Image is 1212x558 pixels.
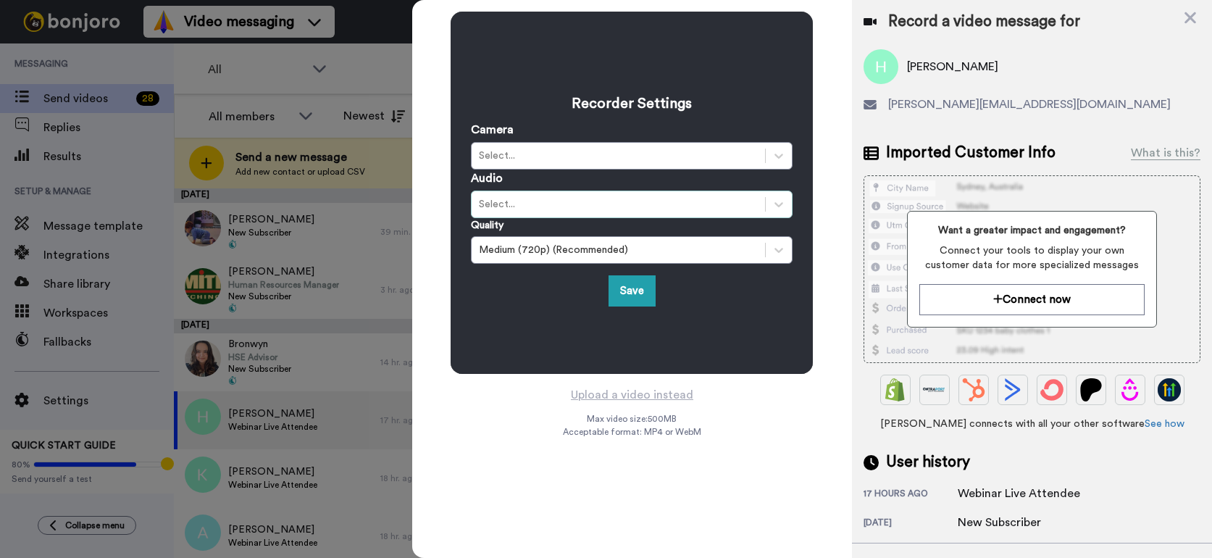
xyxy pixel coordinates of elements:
div: v 4.0.25 [41,23,71,35]
span: User history [886,451,970,473]
div: Keywords by Traffic [160,86,244,95]
span: Connect your tools to display your own customer data for more specialized messages [919,243,1145,272]
img: ConvertKit [1040,378,1063,401]
div: Select... [479,197,758,212]
span: Imported Customer Info [886,142,1056,164]
span: Want a greater impact and engagement? [919,223,1145,238]
a: See how [1145,419,1184,429]
h3: Recorder Settings [471,93,793,114]
img: GoHighLevel [1158,378,1181,401]
img: logo_orange.svg [23,23,35,35]
img: Hubspot [962,378,985,401]
label: Camera [471,121,514,138]
button: Save [609,275,656,307]
div: New Subscriber [958,514,1041,531]
span: [PERSON_NAME][EMAIL_ADDRESS][DOMAIN_NAME] [888,96,1171,113]
div: What is this? [1131,144,1200,162]
label: Quality [471,218,503,233]
div: [DATE] [864,517,958,531]
div: 17 hours ago [864,488,958,502]
label: Audio [471,170,503,187]
img: Drip [1119,378,1142,401]
button: Connect now [919,284,1145,315]
div: Webinar Live Attendee [958,485,1080,502]
img: website_grey.svg [23,38,35,49]
div: Domain: [DOMAIN_NAME] [38,38,159,49]
span: [PERSON_NAME] connects with all your other software [864,417,1200,431]
img: Patreon [1079,378,1103,401]
div: Medium (720p) (Recommended) [479,243,758,257]
div: Domain Overview [55,86,130,95]
span: Max video size: 500 MB [587,413,677,425]
button: Upload a video instead [567,386,698,404]
img: Shopify [884,378,907,401]
span: Acceptable format: MP4 or WebM [563,426,701,438]
img: ActiveCampaign [1001,378,1024,401]
div: Select... [479,149,758,163]
img: tab_domain_overview_orange.svg [39,84,51,96]
img: Ontraport [923,378,946,401]
img: tab_keywords_by_traffic_grey.svg [144,84,156,96]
